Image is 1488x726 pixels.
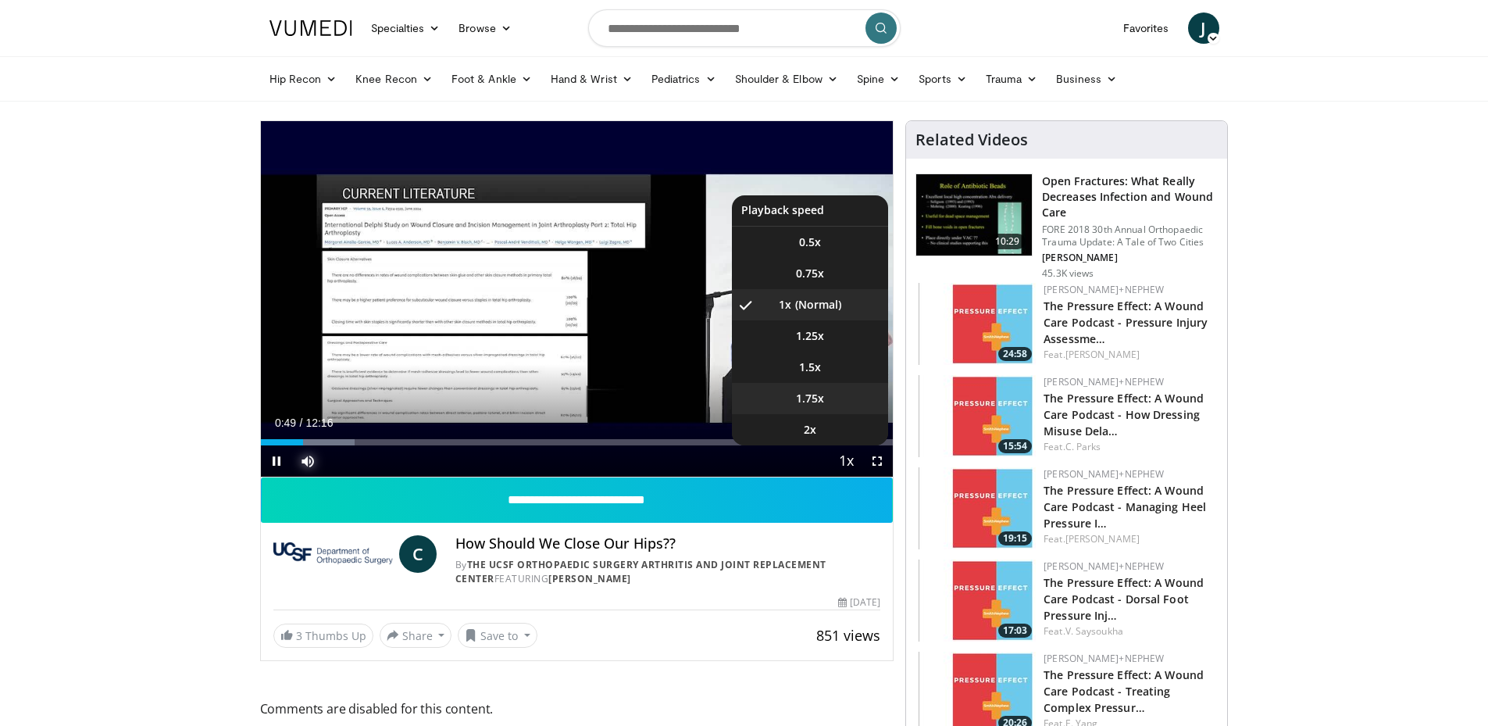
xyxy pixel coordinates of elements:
[273,624,373,648] a: 3 Thumbs Up
[449,13,521,44] a: Browse
[919,467,1036,549] a: 19:15
[442,63,541,95] a: Foot & Ankle
[1188,13,1219,44] a: J
[458,623,537,648] button: Save to
[1044,467,1164,481] a: [PERSON_NAME]+Nephew
[1044,483,1206,531] a: The Pressure Effect: A Wound Care Podcast - Managing Heel Pressure I…
[919,467,1036,549] img: 60a7b2e5-50df-40c4-868a-521487974819.150x105_q85_crop-smart_upscale.jpg
[1044,652,1164,665] a: [PERSON_NAME]+Nephew
[976,63,1047,95] a: Trauma
[909,63,976,95] a: Sports
[1065,624,1123,638] a: V. Saysoukha
[998,439,1032,453] span: 15:54
[548,572,631,585] a: [PERSON_NAME]
[273,535,393,573] img: The UCSF Orthopaedic Surgery Arthritis and Joint Replacement Center
[989,234,1026,249] span: 10:29
[455,558,880,586] div: By FEATURING
[455,558,826,585] a: The UCSF Orthopaedic Surgery Arthritis and Joint Replacement Center
[796,266,824,281] span: 0.75x
[919,560,1036,642] img: d68379d8-97de-484f-9076-f39c80eee8eb.150x105_q85_crop-smart_upscale.jpg
[1042,267,1094,280] p: 45.3K views
[862,445,893,477] button: Fullscreen
[1065,532,1140,545] a: [PERSON_NAME]
[1044,532,1215,546] div: Feat.
[1065,348,1140,361] a: [PERSON_NAME]
[1065,440,1101,453] a: C. Parks
[919,375,1036,457] img: 61e02083-5525-4adc-9284-c4ef5d0bd3c4.150x105_q85_crop-smart_upscale.jpg
[1044,667,1204,715] a: The Pressure Effect: A Wound Care Podcast - Treating Complex Pressur…
[292,445,323,477] button: Mute
[261,445,292,477] button: Pause
[642,63,726,95] a: Pediatrics
[1044,624,1215,638] div: Feat.
[346,63,442,95] a: Knee Recon
[1044,348,1215,362] div: Feat.
[362,13,450,44] a: Specialties
[1044,575,1204,623] a: The Pressure Effect: A Wound Care Podcast - Dorsal Foot Pressure Inj…
[296,628,302,643] span: 3
[804,422,816,438] span: 2x
[726,63,847,95] a: Shoulder & Elbow
[998,531,1032,545] span: 19:15
[1042,224,1218,249] p: FORE 2018 30th Annual Orthopaedic Trauma Update: A Tale of Two Cities
[779,297,791,313] span: 1x
[998,347,1032,361] span: 24:58
[541,63,642,95] a: Hand & Wrist
[1042,173,1218,220] h3: Open Fractures: What Really Decreases Infection and Wound Care
[399,535,437,573] a: C
[588,9,901,47] input: Search topics, interventions
[1044,283,1164,296] a: [PERSON_NAME]+Nephew
[915,173,1218,280] a: 10:29 Open Fractures: What Really Decreases Infection and Wound Care FORE 2018 30th Annual Orthop...
[300,417,303,429] span: /
[261,439,894,445] div: Progress Bar
[998,624,1032,638] span: 17:03
[919,375,1036,457] a: 15:54
[1044,375,1164,388] a: [PERSON_NAME]+Nephew
[1047,63,1126,95] a: Business
[275,417,296,429] span: 0:49
[847,63,909,95] a: Spine
[799,359,821,375] span: 1.5x
[260,63,347,95] a: Hip Recon
[838,595,880,610] div: [DATE]
[380,623,452,648] button: Share
[796,391,824,406] span: 1.75x
[799,234,821,250] span: 0.5x
[1044,391,1204,438] a: The Pressure Effect: A Wound Care Podcast - How Dressing Misuse Dela…
[830,445,862,477] button: Playback Rate
[1044,299,1208,346] a: The Pressure Effect: A Wound Care Podcast - Pressure Injury Assessme…
[915,131,1028,149] h4: Related Videos
[1044,560,1164,573] a: [PERSON_NAME]+Nephew
[261,121,894,477] video-js: Video Player
[916,174,1032,256] img: ded7be61-cdd8-40fc-98a3-de551fea390e.150x105_q85_crop-smart_upscale.jpg
[455,535,880,553] h4: How Should We Close Our Hips??
[1044,440,1215,454] div: Feat.
[919,283,1036,365] img: 2a658e12-bd38-46e9-9f21-8239cc81ed40.150x105_q85_crop-smart_upscale.jpg
[919,560,1036,642] a: 17:03
[919,283,1036,365] a: 24:58
[816,626,880,645] span: 851 views
[1114,13,1179,44] a: Favorites
[796,328,824,344] span: 1.25x
[269,20,352,36] img: VuMedi Logo
[260,699,894,719] span: Comments are disabled for this content.
[1042,252,1218,264] p: [PERSON_NAME]
[305,417,333,429] span: 12:16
